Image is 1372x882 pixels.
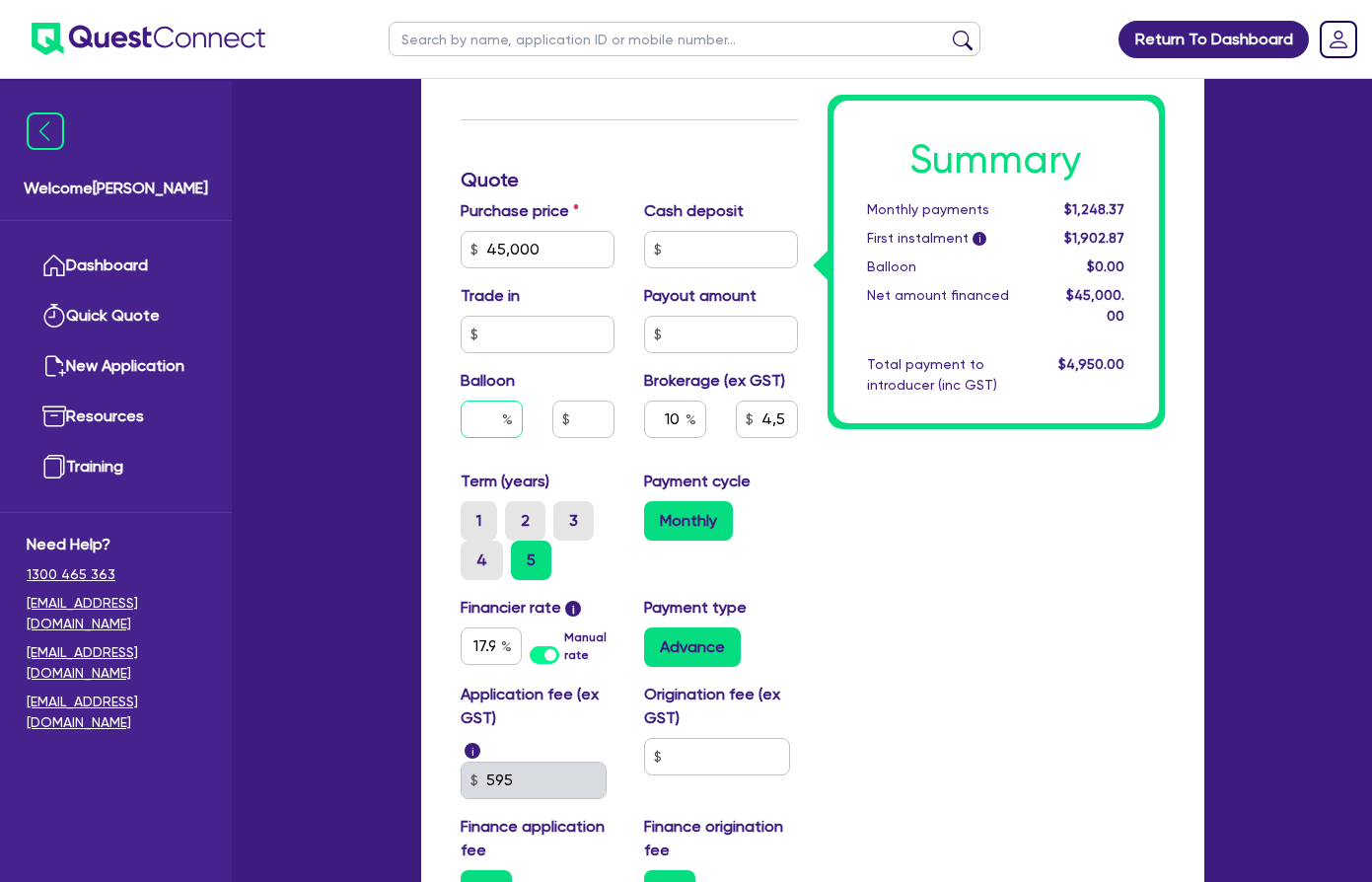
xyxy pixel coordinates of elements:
[852,257,1045,277] div: Balloon
[1119,21,1309,58] a: Return To Dashboard
[461,199,579,223] label: Purchase price
[852,285,1045,327] div: Net amount financed
[27,241,205,291] a: Dashboard
[461,501,497,541] label: 1
[461,541,503,580] label: 4
[27,291,205,341] a: Quick Quote
[27,112,64,150] img: icon-menu-close
[505,501,545,541] label: 2
[644,627,741,667] label: Advance
[644,284,757,308] label: Payout amount
[644,199,744,223] label: Cash deposit
[24,177,208,200] span: Welcome [PERSON_NAME]
[27,341,205,392] a: New Application
[644,596,747,620] label: Payment type
[461,683,614,730] label: Application fee (ex GST)
[42,455,66,478] img: training
[973,233,986,247] span: i
[852,354,1045,396] div: Total payment to introducer (inc GST)
[1066,287,1124,324] span: $45,000.00
[565,601,581,617] span: i
[644,501,733,541] label: Monthly
[32,23,265,55] img: quest-connect-logo-blue
[852,228,1045,249] div: First instalment
[644,815,798,862] label: Finance origination fee
[461,369,515,393] label: Balloon
[389,22,980,56] input: Search by name, application ID or mobile number...
[852,199,1045,220] div: Monthly payments
[1087,258,1124,274] span: $0.00
[867,136,1125,184] h1: Summary
[553,501,594,541] label: 3
[1058,356,1124,372] span: $4,950.00
[1313,14,1364,65] a: Dropdown toggle
[27,692,205,733] a: [EMAIL_ADDRESS][DOMAIN_NAME]
[644,369,785,393] label: Brokerage (ex GST)
[27,392,205,442] a: Resources
[461,815,614,862] label: Finance application fee
[564,628,614,664] label: Manual rate
[42,304,66,328] img: quick-quote
[42,354,66,378] img: new-application
[1064,201,1124,217] span: $1,248.37
[27,593,205,634] a: [EMAIL_ADDRESS][DOMAIN_NAME]
[644,683,798,730] label: Origination fee (ex GST)
[42,404,66,428] img: resources
[461,168,798,191] h3: Quote
[1064,230,1124,246] span: $1,902.87
[465,743,480,759] span: i
[27,566,115,582] tcxspan: Call 1300 465 363 via 3CX
[461,596,582,620] label: Financier rate
[27,442,205,492] a: Training
[461,470,549,493] label: Term (years)
[27,642,205,684] a: [EMAIL_ADDRESS][DOMAIN_NAME]
[511,541,551,580] label: 5
[644,470,751,493] label: Payment cycle
[27,533,205,556] span: Need Help?
[461,284,520,308] label: Trade in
